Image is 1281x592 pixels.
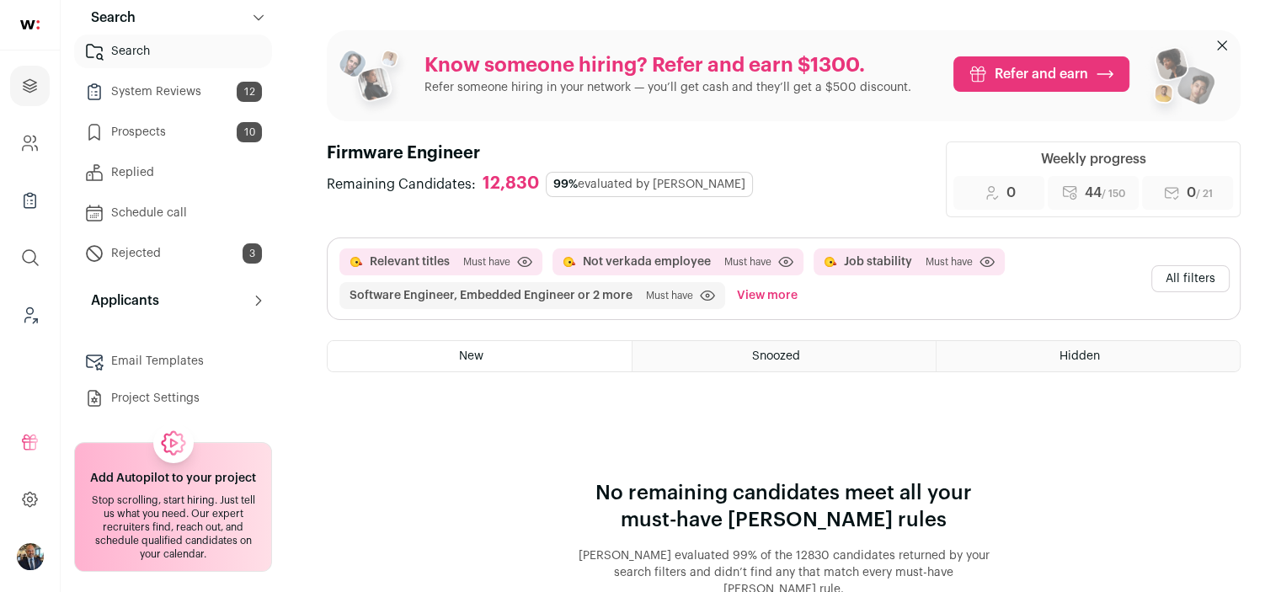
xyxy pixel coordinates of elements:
[483,173,539,195] div: 12,830
[350,287,632,304] button: Software Engineer, Embedded Engineer or 2 more
[953,56,1129,92] a: Refer and earn
[1143,40,1217,121] img: referral_people_group_2-7c1ec42c15280f3369c0665c33c00ed472fd7f6af9dd0ec46c364f9a93ccf9a4.png
[463,255,510,269] span: Must have
[926,255,973,269] span: Must have
[459,350,483,362] span: New
[74,75,272,109] a: System Reviews12
[574,480,995,534] p: No remaining candidates meet all your must-have [PERSON_NAME] rules
[937,341,1240,371] a: Hidden
[1059,350,1100,362] span: Hidden
[237,82,262,102] span: 12
[10,123,50,163] a: Company and ATS Settings
[1102,189,1125,199] span: / 150
[752,350,800,362] span: Snoozed
[10,295,50,335] a: Leads (Backoffice)
[1187,183,1213,203] span: 0
[81,8,136,28] p: Search
[424,52,911,79] p: Know someone hiring? Refer and earn $1300.
[17,543,44,570] button: Open dropdown
[734,282,801,309] button: View more
[74,156,272,189] a: Replied
[583,253,711,270] button: Not verkada employee
[370,253,450,270] button: Relevant titles
[74,35,272,68] a: Search
[724,255,771,269] span: Must have
[81,291,159,311] p: Applicants
[10,66,50,106] a: Projects
[74,196,272,230] a: Schedule call
[1151,265,1230,292] button: All filters
[632,341,936,371] a: Snoozed
[85,493,261,561] div: Stop scrolling, start hiring. Just tell us what you need. Our expert recruiters find, reach out, ...
[646,289,693,302] span: Must have
[74,442,272,572] a: Add Autopilot to your project Stop scrolling, start hiring. Just tell us what you need. Our exper...
[1085,183,1125,203] span: 44
[20,20,40,29] img: wellfound-shorthand-0d5821cbd27db2630d0214b213865d53afaa358527fdda9d0ea32b1df1b89c2c.svg
[74,237,272,270] a: Rejected3
[243,243,262,264] span: 3
[17,543,44,570] img: 18202275-medium_jpg
[1041,149,1146,169] div: Weekly progress
[553,179,578,190] span: 99%
[74,1,272,35] button: Search
[237,122,262,142] span: 10
[337,44,411,118] img: referral_people_group_1-3817b86375c0e7f77b15e9e1740954ef64e1f78137dd7e9f4ff27367cb2cd09a.png
[10,180,50,221] a: Company Lists
[1196,189,1213,199] span: / 21
[327,174,476,195] span: Remaining Candidates:
[74,284,272,317] button: Applicants
[546,172,753,197] div: evaluated by [PERSON_NAME]
[844,253,912,270] button: Job stability
[74,381,272,415] a: Project Settings
[424,79,911,96] p: Refer someone hiring in your network — you’ll get cash and they’ll get a $500 discount.
[90,470,256,487] h2: Add Autopilot to your project
[74,344,272,378] a: Email Templates
[74,115,272,149] a: Prospects10
[1006,183,1016,203] span: 0
[327,141,753,165] h1: Firmware Engineer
